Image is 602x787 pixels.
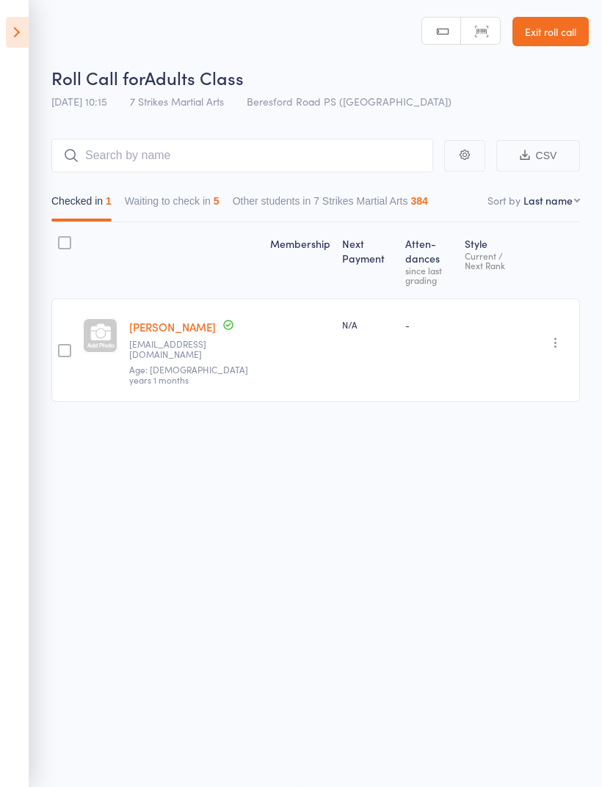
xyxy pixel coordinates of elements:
input: Search by name [51,139,433,172]
button: Checked in1 [51,188,112,222]
div: 1 [106,195,112,207]
button: Other students in 7 Strikes Martial Arts384 [233,188,428,222]
span: Adults Class [145,65,244,89]
div: Last name [523,193,573,208]
button: Waiting to check in5 [125,188,220,222]
div: - [405,318,453,331]
span: Roll Call for [51,65,145,89]
a: Exit roll call [512,17,589,46]
div: Atten­dances [399,229,459,292]
div: 5 [214,195,220,207]
div: since last grading [405,266,453,285]
span: Beresford Road PS ([GEOGRAPHIC_DATA]) [247,94,451,109]
div: 384 [411,195,428,207]
button: CSV [496,140,580,172]
div: Membership [264,229,336,292]
div: Style [459,229,526,292]
div: Next Payment [336,229,399,292]
span: 7 Strikes Martial Arts [130,94,224,109]
small: anishlal.g.b@gmail.com [129,339,225,360]
div: Current / Next Rank [465,251,521,270]
div: N/A [342,318,394,331]
span: [DATE] 10:15 [51,94,107,109]
a: [PERSON_NAME] [129,319,216,334]
span: Age: [DEMOGRAPHIC_DATA] years 1 months [129,363,248,386]
label: Sort by [487,193,521,208]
